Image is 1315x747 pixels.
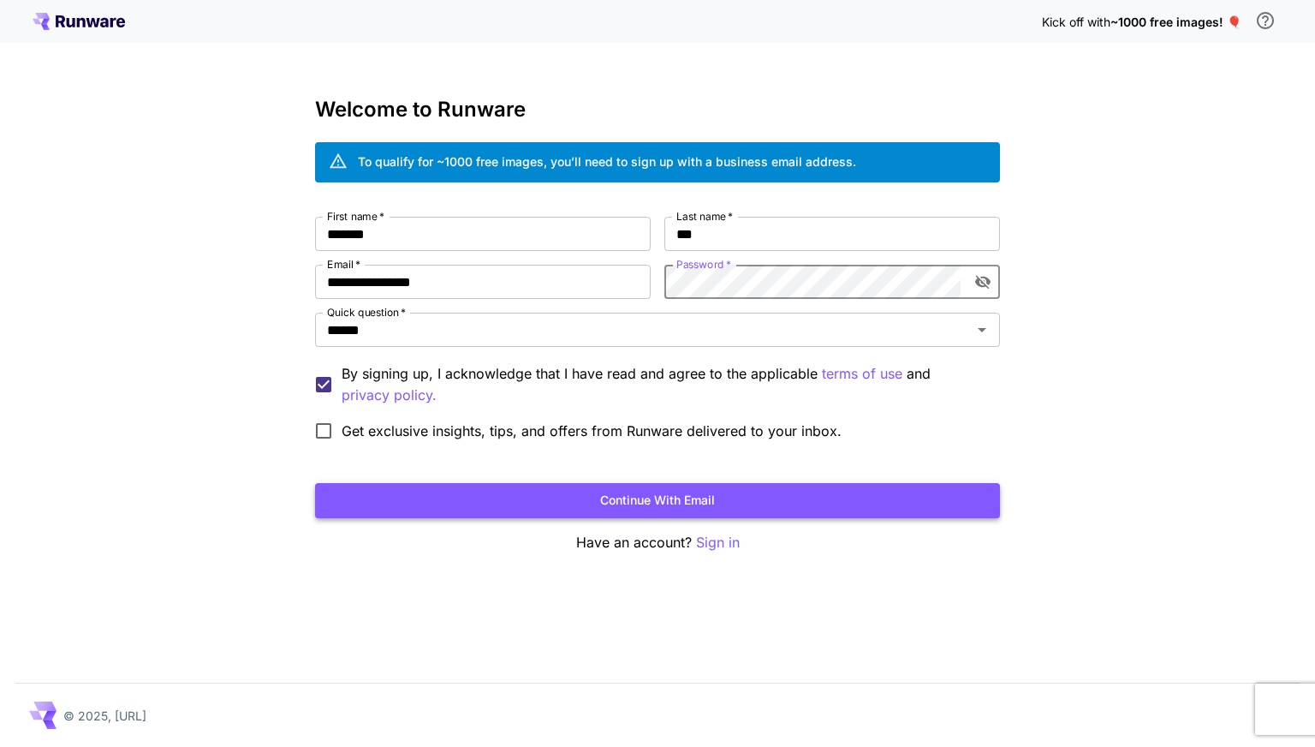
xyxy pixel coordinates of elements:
label: First name [327,209,384,224]
span: Kick off with [1042,15,1110,29]
label: Password [676,257,731,272]
p: privacy policy. [342,385,437,406]
button: toggle password visibility [967,266,998,297]
button: Open [970,318,994,342]
div: To qualify for ~1000 free images, you’ll need to sign up with a business email address. [358,152,856,170]
p: Have an account? [315,532,1000,553]
button: Sign in [696,532,740,553]
button: Continue with email [315,483,1000,518]
p: © 2025, [URL] [63,707,146,725]
button: By signing up, I acknowledge that I have read and agree to the applicable and privacy policy. [822,363,902,385]
p: terms of use [822,363,902,385]
h3: Welcome to Runware [315,98,1000,122]
label: Last name [676,209,733,224]
label: Quick question [327,305,406,320]
button: In order to qualify for free credit, you need to sign up with a business email address and click ... [1248,3,1282,38]
label: Email [327,257,360,272]
p: By signing up, I acknowledge that I have read and agree to the applicable and [342,363,986,406]
button: By signing up, I acknowledge that I have read and agree to the applicable terms of use and [342,385,437,406]
span: ~1000 free images! 🎈 [1110,15,1241,29]
span: Get exclusive insights, tips, and offers from Runware delivered to your inbox. [342,421,842,441]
